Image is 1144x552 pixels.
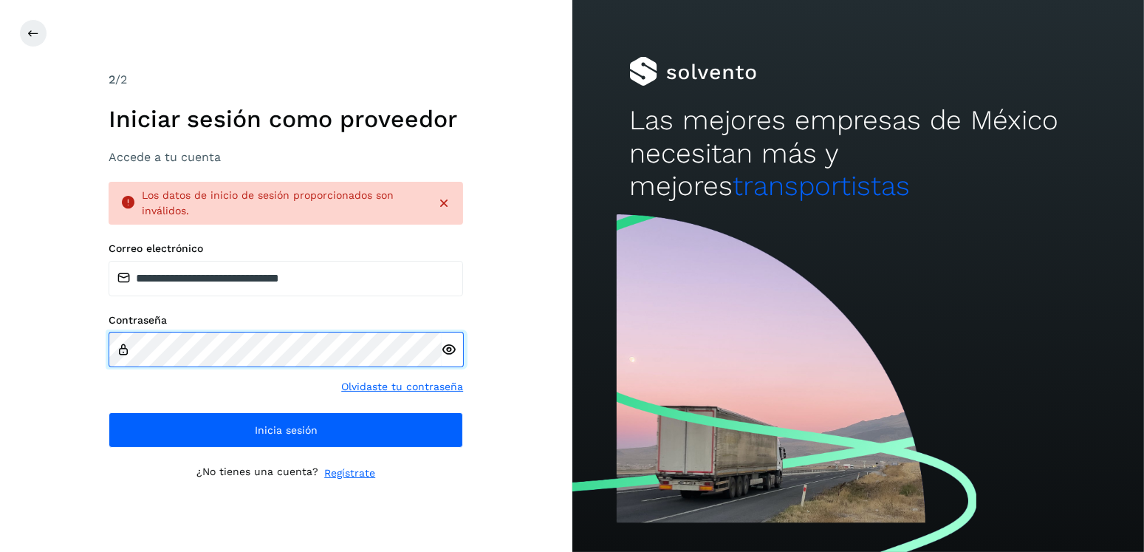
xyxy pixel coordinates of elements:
span: Inicia sesión [255,425,318,435]
a: Regístrate [324,466,375,481]
p: ¿No tienes una cuenta? [196,466,318,481]
label: Correo electrónico [109,242,463,255]
label: Contraseña [109,314,463,327]
div: /2 [109,71,463,89]
a: Olvidaste tu contraseña [341,379,463,395]
h2: Las mejores empresas de México necesitan más y mejores [629,104,1087,202]
button: Inicia sesión [109,412,463,448]
span: 2 [109,72,115,86]
h3: Accede a tu cuenta [109,150,463,164]
div: Los datos de inicio de sesión proporcionados son inválidos. [142,188,425,219]
span: transportistas [733,170,910,202]
h1: Iniciar sesión como proveedor [109,105,463,133]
